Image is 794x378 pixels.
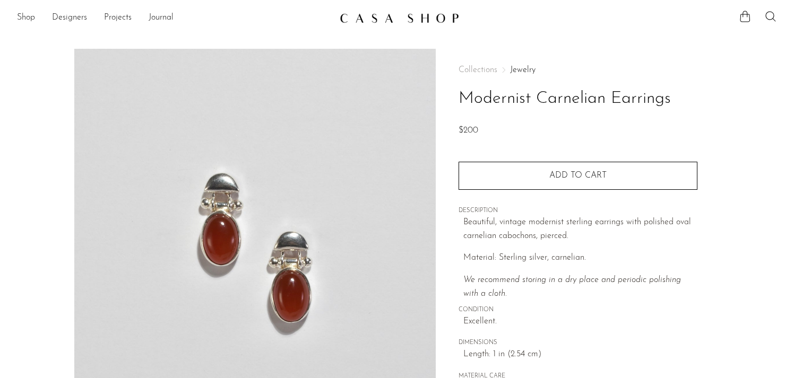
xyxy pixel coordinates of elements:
[52,11,87,25] a: Designers
[510,66,536,74] a: Jewelry
[459,66,697,74] nav: Breadcrumbs
[459,162,697,189] button: Add to cart
[463,216,697,243] p: Beautiful, vintage modernist sterling earrings with polished oval carnelian cabochons, pierced.
[549,171,607,180] span: Add to cart
[149,11,174,25] a: Journal
[463,251,697,265] p: Material: Sterling silver, carnelian.
[459,85,697,112] h1: Modernist Carnelian Earrings
[459,305,697,315] span: CONDITION
[459,338,697,348] span: DIMENSIONS
[17,9,331,27] ul: NEW HEADER MENU
[463,348,697,362] span: Length: 1 in (2.54 cm)
[17,11,35,25] a: Shop
[459,66,497,74] span: Collections
[463,276,681,298] i: We recommend storing in a dry place and periodic polishing with a cloth.
[459,126,478,135] span: $200
[463,315,697,329] span: Excellent.
[104,11,132,25] a: Projects
[17,9,331,27] nav: Desktop navigation
[459,206,697,216] span: DESCRIPTION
